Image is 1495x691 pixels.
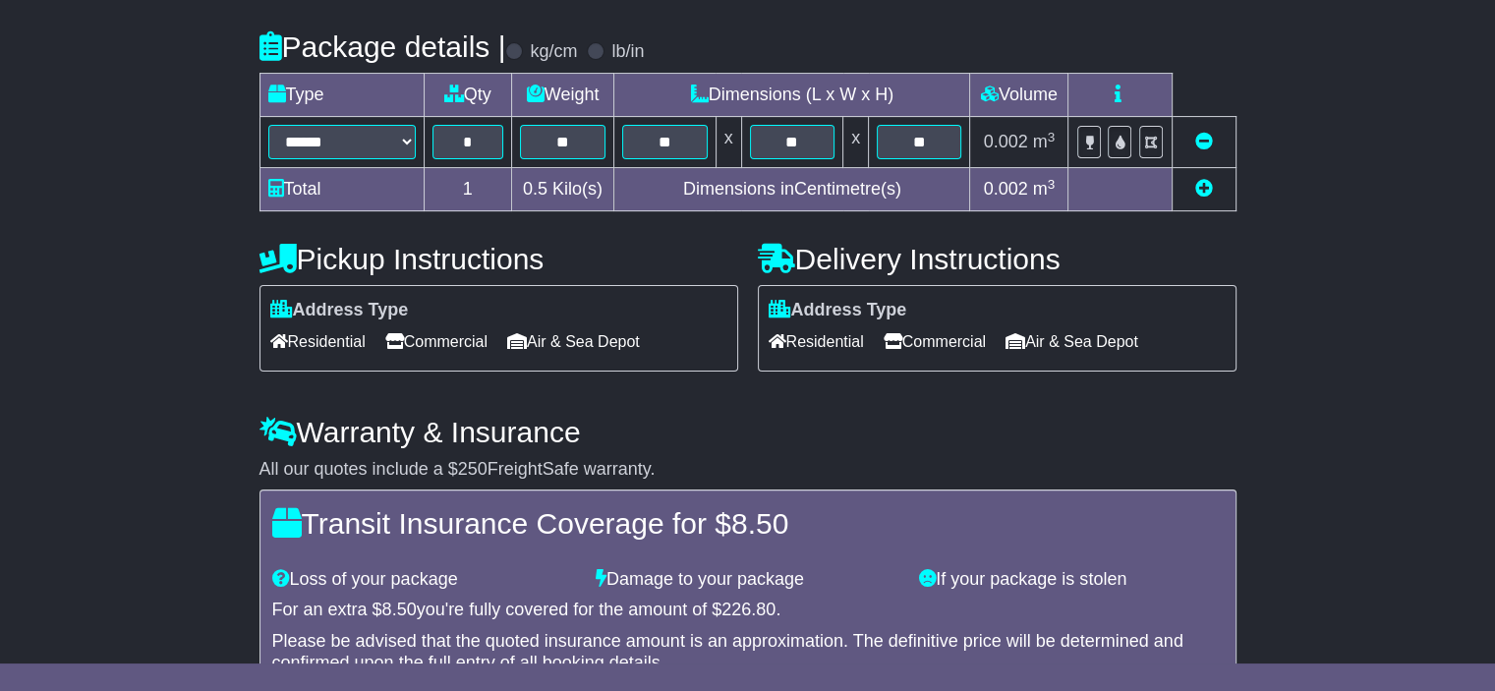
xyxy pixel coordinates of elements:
sup: 3 [1048,177,1056,192]
div: Please be advised that the quoted insurance amount is an approximation. The definitive price will... [272,631,1224,673]
label: Address Type [270,300,409,321]
td: Type [259,74,424,117]
td: Dimensions (L x W x H) [614,74,970,117]
span: Commercial [884,326,986,357]
span: 8.50 [731,507,788,540]
span: Commercial [385,326,488,357]
td: Kilo(s) [511,168,613,211]
div: For an extra $ you're fully covered for the amount of $ . [272,600,1224,621]
h4: Warranty & Insurance [259,416,1236,448]
span: Residential [769,326,864,357]
div: If your package is stolen [909,569,1233,591]
label: Address Type [769,300,907,321]
td: Qty [424,74,511,117]
span: Air & Sea Depot [1006,326,1138,357]
td: x [716,117,741,168]
span: 226.80 [721,600,776,619]
td: Volume [970,74,1068,117]
span: m [1033,132,1056,151]
span: Residential [270,326,366,357]
span: 250 [458,459,488,479]
a: Add new item [1195,179,1213,199]
h4: Package details | [259,30,506,63]
span: 0.002 [984,132,1028,151]
td: 1 [424,168,511,211]
span: Air & Sea Depot [507,326,640,357]
div: All our quotes include a $ FreightSafe warranty. [259,459,1236,481]
a: Remove this item [1195,132,1213,151]
td: Total [259,168,424,211]
span: 0.5 [523,179,547,199]
td: Weight [511,74,613,117]
span: 0.002 [984,179,1028,199]
label: kg/cm [530,41,577,63]
div: Loss of your package [262,569,586,591]
span: m [1033,179,1056,199]
label: lb/in [611,41,644,63]
div: Damage to your package [586,569,909,591]
h4: Delivery Instructions [758,243,1236,275]
sup: 3 [1048,130,1056,144]
h4: Transit Insurance Coverage for $ [272,507,1224,540]
td: x [843,117,869,168]
span: 8.50 [382,600,417,619]
h4: Pickup Instructions [259,243,738,275]
td: Dimensions in Centimetre(s) [614,168,970,211]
